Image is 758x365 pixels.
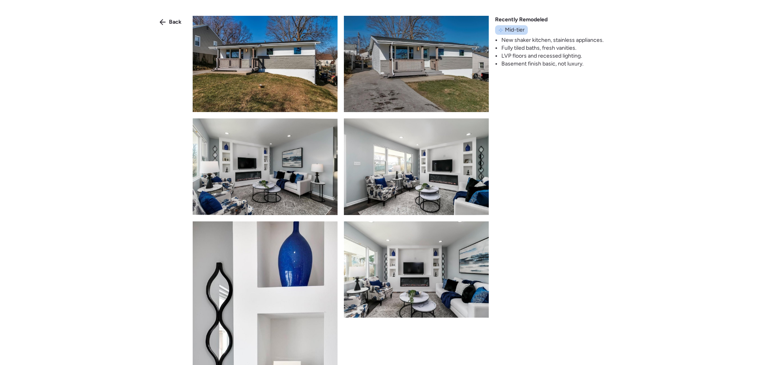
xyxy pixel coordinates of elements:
[193,118,338,215] img: product
[501,36,604,44] li: New shaker kitchen, stainless appliances.
[344,16,489,112] img: product
[344,118,489,215] img: product
[505,26,525,34] span: Mid-tier
[169,18,182,26] span: Back
[501,52,604,60] li: LVP floors and recessed lighting.
[501,60,604,68] li: Basement finish basic, not luxury.
[344,221,489,318] img: product
[495,16,548,24] span: Recently Remodeled
[193,16,338,112] img: product
[501,44,604,52] li: Fully tiled baths, fresh vanities.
